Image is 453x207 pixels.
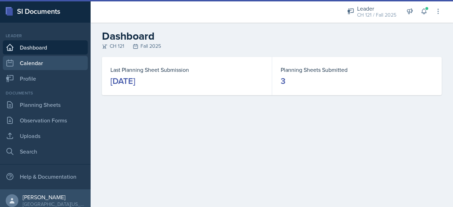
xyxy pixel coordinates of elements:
a: Planning Sheets [3,98,88,112]
a: Calendar [3,56,88,70]
h2: Dashboard [102,30,442,42]
div: Leader [3,33,88,39]
dt: Last Planning Sheet Submission [110,65,263,74]
a: Profile [3,71,88,86]
a: Dashboard [3,40,88,54]
div: [DATE] [110,75,135,87]
div: CH 121 Fall 2025 [102,42,442,50]
div: Help & Documentation [3,169,88,184]
div: Documents [3,90,88,96]
div: [PERSON_NAME] [23,194,85,201]
div: CH 121 / Fall 2025 [357,11,396,19]
dt: Planning Sheets Submitted [281,65,433,74]
a: Uploads [3,129,88,143]
a: Observation Forms [3,113,88,127]
div: 3 [281,75,286,87]
div: Leader [357,4,396,13]
a: Search [3,144,88,159]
